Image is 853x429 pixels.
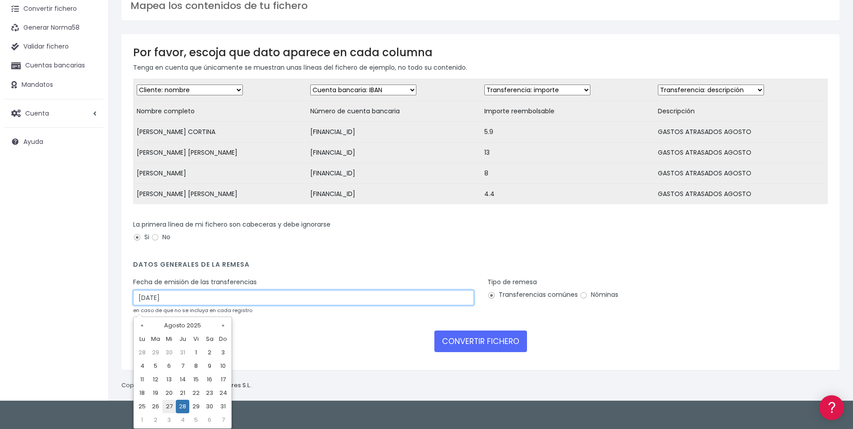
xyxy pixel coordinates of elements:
button: CONVERTIR FICHERO [434,331,527,352]
td: 10 [216,359,230,373]
td: 6 [203,413,216,427]
td: 1 [189,346,203,359]
td: [PERSON_NAME] [133,163,307,184]
td: 8 [481,163,654,184]
div: Información general [9,63,171,71]
button: Contáctanos [9,241,171,256]
td: 4 [135,359,149,373]
td: 30 [203,400,216,413]
td: 4.4 [481,184,654,205]
td: [PERSON_NAME] CORTINA [133,122,307,143]
td: 31 [176,346,189,359]
td: [PERSON_NAME] [PERSON_NAME] [133,143,307,163]
td: Descripción [654,101,828,122]
div: Facturación [9,179,171,187]
a: Ayuda [4,132,103,151]
label: Si [133,232,149,242]
td: 5 [149,359,162,373]
p: Copyright © 2025 . [121,381,252,390]
td: 30 [162,346,176,359]
td: GASTOS ATRASADOS AGOSTO [654,184,828,205]
td: 13 [481,143,654,163]
span: Ayuda [23,137,43,146]
td: 16 [203,373,216,386]
td: 12 [149,373,162,386]
td: 6 [162,359,176,373]
td: 13 [162,373,176,386]
th: Mi [162,332,176,346]
a: Validar fichero [4,37,103,56]
td: 15 [189,373,203,386]
p: Tenga en cuenta que únicamente se muestran unas líneas del fichero de ejemplo, no todo su contenido. [133,63,828,72]
a: Mandatos [4,76,103,94]
td: 25 [135,400,149,413]
span: Cuenta [25,108,49,117]
a: Cuenta [4,104,103,123]
th: Do [216,332,230,346]
td: 27 [162,400,176,413]
div: Programadores [9,216,171,224]
td: 23 [203,386,216,400]
td: Importe reembolsable [481,101,654,122]
td: 19 [149,386,162,400]
td: 22 [189,386,203,400]
td: Nombre completo [133,101,307,122]
td: 7 [216,413,230,427]
td: [FINANCIAL_ID] [307,184,480,205]
a: API [9,230,171,244]
a: Problemas habituales [9,128,171,142]
a: Perfiles de empresas [9,156,171,170]
td: 9 [203,359,216,373]
td: 3 [216,346,230,359]
a: Generar Norma58 [4,18,103,37]
td: GASTOS ATRASADOS AGOSTO [654,122,828,143]
th: Sa [203,332,216,346]
td: [PERSON_NAME] [PERSON_NAME] [133,184,307,205]
td: 7 [176,359,189,373]
th: Ju [176,332,189,346]
a: Videotutoriales [9,142,171,156]
div: Convertir ficheros [9,99,171,108]
a: Información general [9,76,171,90]
td: 1 [135,413,149,427]
td: 24 [216,386,230,400]
td: 5.9 [481,122,654,143]
th: « [135,319,149,332]
th: Vi [189,332,203,346]
td: 18 [135,386,149,400]
th: » [216,319,230,332]
a: Formatos [9,114,171,128]
td: 14 [176,373,189,386]
td: Número de cuenta bancaria [307,101,480,122]
td: 28 [135,346,149,359]
a: POWERED BY ENCHANT [124,259,173,268]
a: General [9,193,171,207]
td: 31 [216,400,230,413]
td: 2 [149,413,162,427]
a: Cuentas bancarias [4,56,103,75]
label: No [151,232,170,242]
td: GASTOS ATRASADOS AGOSTO [654,143,828,163]
td: 20 [162,386,176,400]
h4: Datos generales de la remesa [133,261,828,273]
td: 17 [216,373,230,386]
td: 28 [176,400,189,413]
label: La primera línea de mi fichero son cabeceras y debe ignorarse [133,220,330,229]
td: 11 [135,373,149,386]
th: Ma [149,332,162,346]
td: 26 [149,400,162,413]
td: 29 [189,400,203,413]
td: 5 [189,413,203,427]
td: [FINANCIAL_ID] [307,122,480,143]
td: [FINANCIAL_ID] [307,163,480,184]
label: Tipo de remesa [487,277,537,287]
label: Transferencias comúnes [487,290,578,299]
td: 29 [149,346,162,359]
td: 21 [176,386,189,400]
label: Fecha de emisión de las transferencias [133,277,257,287]
td: 8 [189,359,203,373]
td: 4 [176,413,189,427]
h3: Por favor, escoja que dato aparece en cada columna [133,46,828,59]
th: Lu [135,332,149,346]
td: GASTOS ATRASADOS AGOSTO [654,163,828,184]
